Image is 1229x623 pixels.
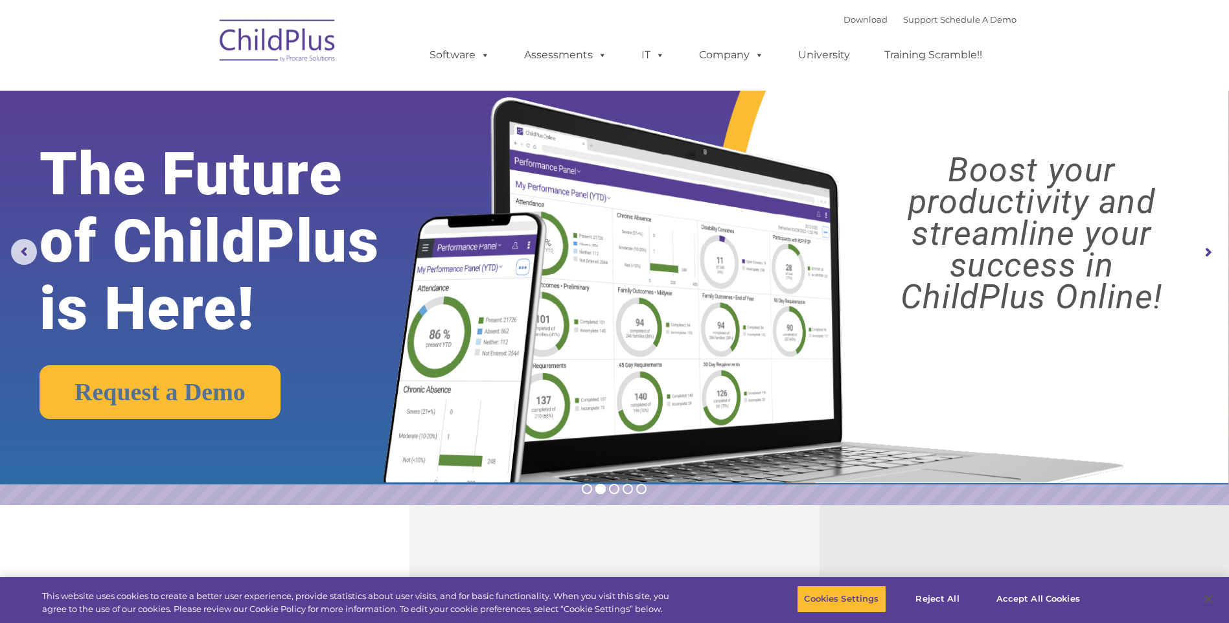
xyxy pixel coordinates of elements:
[40,141,432,343] rs-layer: The Future of ChildPlus is Here!
[1194,585,1223,613] button: Close
[940,14,1017,25] a: Schedule A Demo
[903,14,937,25] a: Support
[871,42,995,68] a: Training Scramble!!
[213,10,343,75] img: ChildPlus by Procare Solutions
[180,139,235,148] span: Phone number
[897,585,978,613] button: Reject All
[989,585,1087,613] button: Accept All Cookies
[628,42,678,68] a: IT
[686,42,777,68] a: Company
[844,14,888,25] a: Download
[797,585,886,613] button: Cookies Settings
[849,154,1214,313] rs-layer: Boost your productivity and streamline your success in ChildPlus Online!
[417,42,503,68] a: Software
[40,365,281,419] a: Request a Demo
[42,590,676,615] div: This website uses cookies to create a better user experience, provide statistics about user visit...
[785,42,863,68] a: University
[844,14,1017,25] font: |
[511,42,620,68] a: Assessments
[180,85,220,95] span: Last name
